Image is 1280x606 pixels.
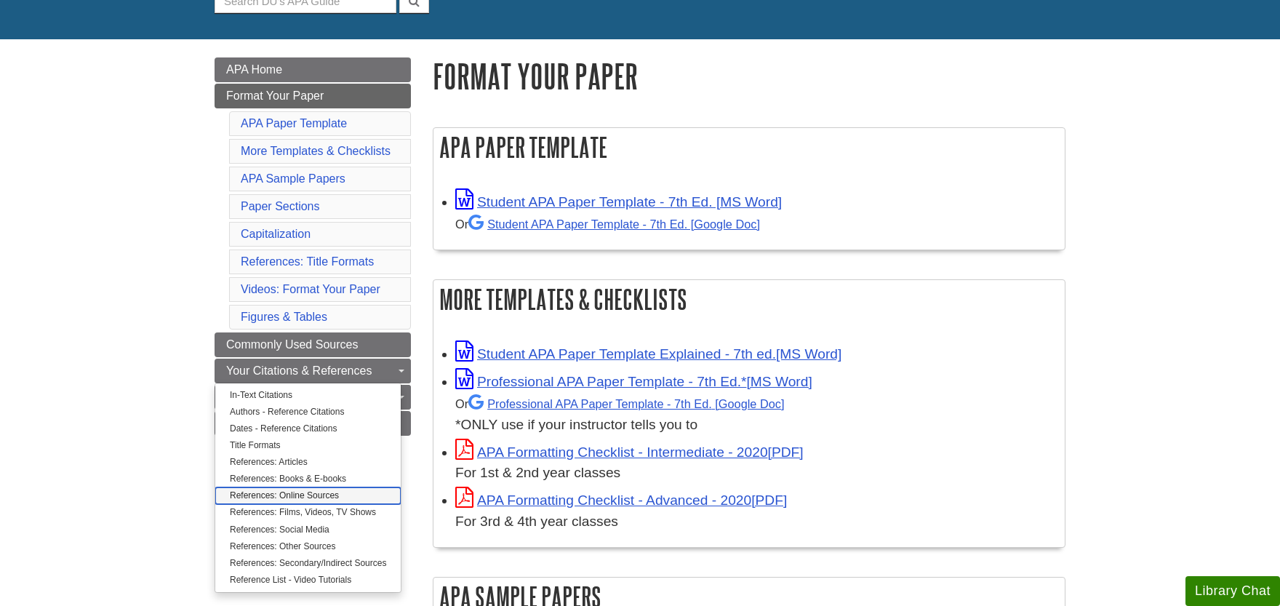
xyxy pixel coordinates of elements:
h2: More Templates & Checklists [433,280,1065,319]
span: APA Home [226,63,282,76]
a: Paper Sections [241,200,320,212]
span: Your Citations & References [226,364,372,377]
small: Or [455,397,784,410]
a: References: Title Formats [241,255,374,268]
span: Commonly Used Sources [226,338,358,351]
a: APA Sample Papers [241,172,345,185]
a: Link opens in new window [455,444,804,460]
a: References: Secondary/Indirect Sources [215,555,401,572]
a: References: Articles [215,454,401,471]
a: More Templates & Checklists [241,145,391,157]
a: Commonly Used Sources [215,332,411,357]
h2: APA Paper Template [433,128,1065,167]
div: *ONLY use if your instructor tells you to [455,393,1057,436]
div: For 1st & 2nd year classes [455,463,1057,484]
small: Or [455,218,760,231]
span: Format Your Paper [226,89,324,102]
div: Guide Page Menu [215,57,411,436]
a: Professional APA Paper Template - 7th Ed. [468,397,784,410]
a: Link opens in new window [455,374,812,389]
a: Format Your Paper [215,84,411,108]
h1: Format Your Paper [433,57,1065,95]
a: References: Online Sources [215,487,401,504]
a: Student APA Paper Template - 7th Ed. [Google Doc] [468,218,760,231]
a: Videos: Format Your Paper [241,283,380,295]
a: Your Citations & References [215,359,411,383]
a: References: Social Media [215,522,401,538]
a: References: Films, Videos, TV Shows [215,504,401,521]
a: Link opens in new window [455,493,787,508]
a: Link opens in new window [455,194,782,210]
a: Figures & Tables [241,311,327,323]
a: Authors - Reference Citations [215,404,401,420]
a: Link opens in new window [455,346,841,362]
div: For 3rd & 4th year classes [455,511,1057,533]
a: Capitalization [241,228,311,240]
a: References: Books & E-books [215,471,401,487]
a: Reference List - Video Tutorials [215,572,401,589]
a: References: Other Sources [215,538,401,555]
a: APA Paper Template [241,117,347,129]
button: Library Chat [1185,576,1280,606]
a: Title Formats [215,437,401,454]
a: APA Home [215,57,411,82]
a: In-Text Citations [215,387,401,404]
a: Dates - Reference Citations [215,420,401,437]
